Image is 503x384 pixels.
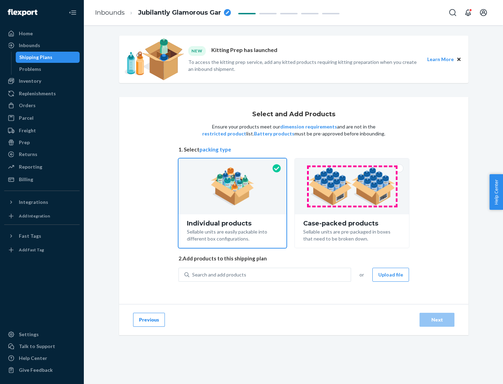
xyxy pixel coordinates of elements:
img: Flexport logo [8,9,37,16]
a: Orders [4,100,80,111]
button: Close [455,56,463,63]
a: Inbounds [95,9,125,16]
div: NEW [188,46,206,56]
div: Freight [19,127,36,134]
button: Next [420,313,454,327]
button: Open account menu [476,6,490,20]
a: Parcel [4,112,80,124]
div: Inbounds [19,42,40,49]
div: Billing [19,176,33,183]
div: Reporting [19,163,42,170]
ol: breadcrumbs [89,2,236,23]
a: Inbounds [4,40,80,51]
div: Inventory [19,77,41,84]
a: Problems [16,64,80,75]
a: Add Fast Tag [4,244,80,256]
p: Ensure your products meet our and are not in the list. must be pre-approved before inbounding. [202,123,386,137]
img: individual-pack.facf35554cb0f1810c75b2bd6df2d64e.png [211,167,254,206]
img: case-pack.59cecea509d18c883b923b81aeac6d0b.png [308,167,395,206]
div: Fast Tags [19,232,41,239]
button: Give Feedback [4,364,80,376]
p: To access the kitting prep service, add any kitted products requiring kitting preparation when yo... [188,59,421,73]
button: Learn More [427,56,454,63]
div: Home [19,30,33,37]
div: Add Fast Tag [19,247,44,253]
div: Replenishments [19,90,56,97]
div: Search and add products [192,271,246,278]
div: Integrations [19,199,48,206]
div: Orders [19,102,36,109]
a: Billing [4,174,80,185]
button: restricted product [202,130,246,137]
div: Settings [19,331,39,338]
a: Replenishments [4,88,80,99]
div: Give Feedback [19,367,53,374]
div: Next [425,316,449,323]
div: Sellable units are pre-packaged in boxes that need to be broken down. [303,227,401,242]
a: Prep [4,137,80,148]
a: Add Integration [4,211,80,222]
div: Prep [19,139,30,146]
div: Individual products [187,220,278,227]
a: Shipping Plans [16,52,80,63]
div: Case-packed products [303,220,401,227]
div: Sellable units are easily packable into different box configurations. [187,227,278,242]
button: dimension requirements [280,123,337,130]
button: Fast Tags [4,230,80,242]
p: Kitting Prep has launched [211,46,277,56]
button: Open notifications [461,6,475,20]
span: or [359,271,364,278]
a: Home [4,28,80,39]
button: Integrations [4,197,80,208]
span: 1. Select [178,146,409,153]
div: Shipping Plans [19,54,52,61]
button: Help Center [489,174,503,210]
a: Reporting [4,161,80,172]
a: Freight [4,125,80,136]
button: Close Navigation [66,6,80,20]
div: Returns [19,151,37,158]
div: Parcel [19,115,34,121]
button: Battery products [254,130,294,137]
a: Help Center [4,353,80,364]
button: Upload file [372,268,409,282]
button: Open Search Box [446,6,460,20]
a: Talk to Support [4,341,80,352]
div: Problems [19,66,41,73]
a: Inventory [4,75,80,87]
span: 2. Add products to this shipping plan [178,255,409,262]
div: Help Center [19,355,47,362]
a: Settings [4,329,80,340]
button: Previous [133,313,165,327]
a: Returns [4,149,80,160]
button: packing type [199,146,231,153]
span: Jubilantly Glamorous Gar [138,8,221,17]
div: Add Integration [19,213,50,219]
h1: Select and Add Products [252,111,335,118]
div: Talk to Support [19,343,55,350]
